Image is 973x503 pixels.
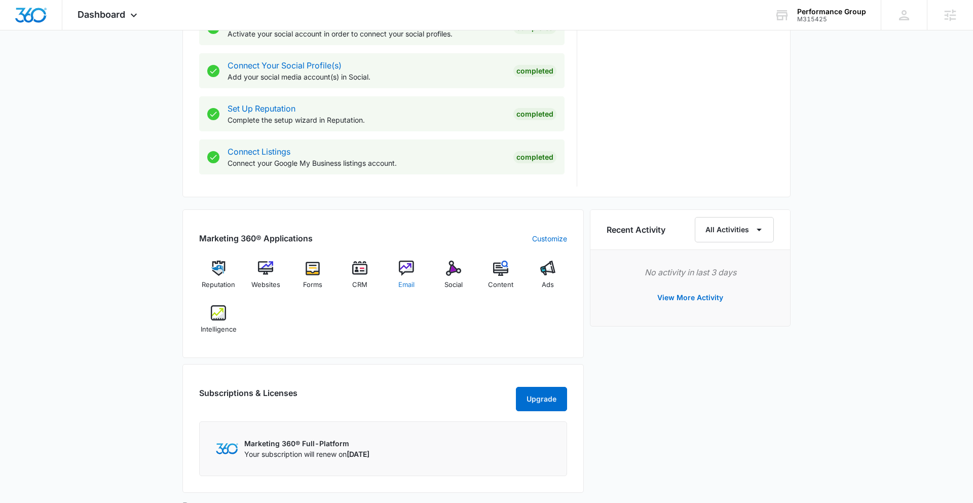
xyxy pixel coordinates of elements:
span: Intelligence [201,325,237,335]
a: Content [481,261,520,297]
span: Ads [542,280,554,290]
span: Email [398,280,415,290]
a: Email [387,261,426,297]
button: All Activities [695,217,774,242]
a: Ads [528,261,567,297]
a: CRM [340,261,379,297]
h2: Marketing 360® Applications [199,232,313,244]
div: account name [797,8,866,16]
a: Connect Your Social Profile(s) [228,60,342,70]
div: Completed [513,65,556,77]
h6: Recent Activity [607,224,665,236]
p: Complete the setup wizard in Reputation. [228,115,505,125]
p: Your subscription will renew on [244,449,369,459]
a: Forms [293,261,332,297]
a: Websites [246,261,285,297]
a: Reputation [199,261,238,297]
span: Websites [251,280,280,290]
span: [DATE] [347,450,369,458]
button: View More Activity [647,285,733,310]
p: Activate your social account in order to connect your social profiles. [228,28,505,39]
div: Completed [513,108,556,120]
div: account id [797,16,866,23]
span: CRM [352,280,367,290]
p: No activity in last 3 days [607,266,774,278]
span: Dashboard [78,9,125,20]
p: Marketing 360® Full-Platform [244,438,369,449]
button: Upgrade [516,387,567,411]
span: Reputation [202,280,235,290]
span: Forms [303,280,322,290]
p: Connect your Google My Business listings account. [228,158,505,168]
a: Intelligence [199,305,238,342]
span: Social [444,280,463,290]
a: Social [434,261,473,297]
img: Marketing 360 Logo [216,443,238,454]
a: Set Up Reputation [228,103,295,114]
p: Add your social media account(s) in Social. [228,71,505,82]
div: Completed [513,151,556,163]
a: Customize [532,233,567,244]
h2: Subscriptions & Licenses [199,387,297,407]
a: Connect Listings [228,147,290,157]
span: Content [488,280,513,290]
